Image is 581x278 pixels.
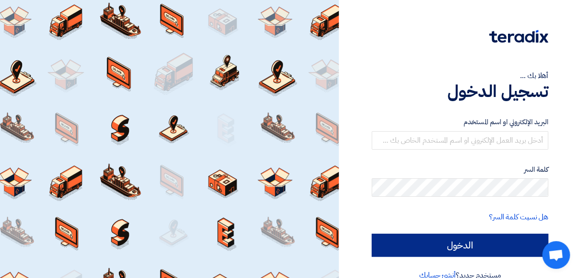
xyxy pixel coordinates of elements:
[542,241,570,269] div: Open chat
[489,30,548,43] img: Teradix logo
[372,117,548,127] label: البريد الإلكتروني او اسم المستخدم
[372,131,548,150] input: أدخل بريد العمل الإلكتروني او اسم المستخدم الخاص بك ...
[372,234,548,257] input: الدخول
[372,81,548,102] h1: تسجيل الدخول
[489,212,548,223] a: هل نسيت كلمة السر؟
[372,70,548,81] div: أهلا بك ...
[372,164,548,175] label: كلمة السر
